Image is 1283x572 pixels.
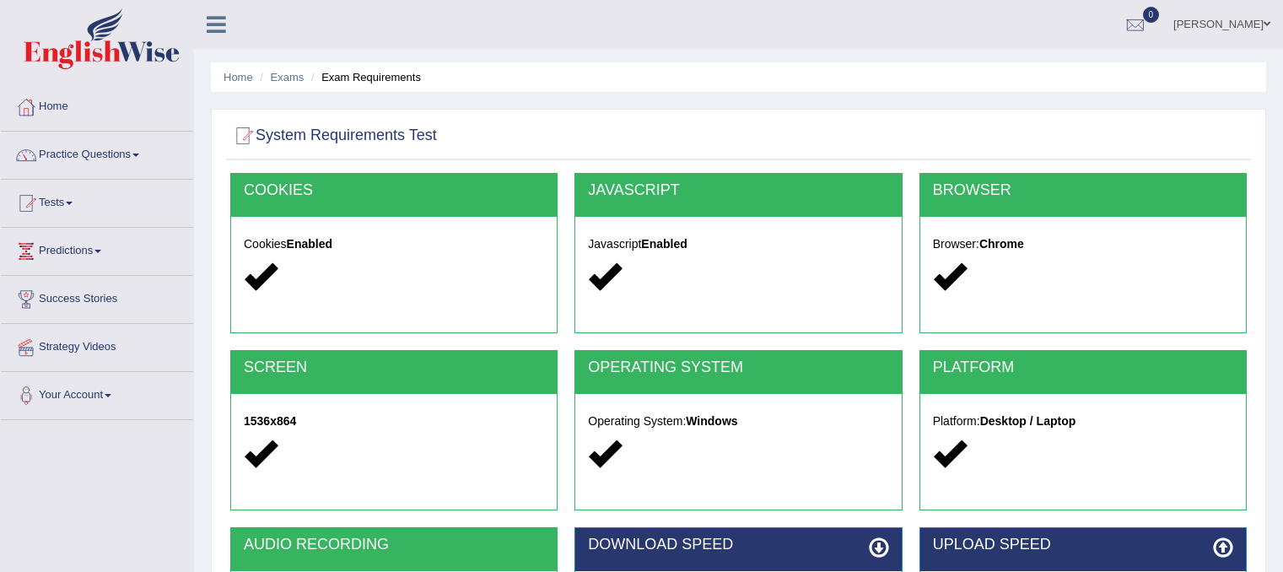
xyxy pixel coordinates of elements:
h2: PLATFORM [933,359,1233,376]
strong: 1536x864 [244,414,296,428]
a: Practice Questions [1,132,193,174]
h5: Cookies [244,238,544,251]
h5: Operating System: [588,415,888,428]
span: 0 [1143,7,1160,23]
a: Predictions [1,228,193,270]
a: Strategy Videos [1,324,193,366]
a: Exams [271,71,305,84]
strong: Desktop / Laptop [980,414,1076,428]
li: Exam Requirements [307,69,421,85]
a: Tests [1,180,193,222]
h2: UPLOAD SPEED [933,537,1233,553]
strong: Enabled [641,237,687,251]
h2: AUDIO RECORDING [244,537,544,553]
h2: COOKIES [244,182,544,199]
h2: BROWSER [933,182,1233,199]
h2: JAVASCRIPT [588,182,888,199]
h2: SCREEN [244,359,544,376]
strong: Chrome [979,237,1024,251]
a: Success Stories [1,276,193,318]
h5: Javascript [588,238,888,251]
a: Your Account [1,372,193,414]
strong: Windows [686,414,737,428]
strong: Enabled [287,237,332,251]
h5: Platform: [933,415,1233,428]
a: Home [224,71,253,84]
h2: DOWNLOAD SPEED [588,537,888,553]
h2: System Requirements Test [230,123,437,148]
a: Home [1,84,193,126]
h2: OPERATING SYSTEM [588,359,888,376]
h5: Browser: [933,238,1233,251]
